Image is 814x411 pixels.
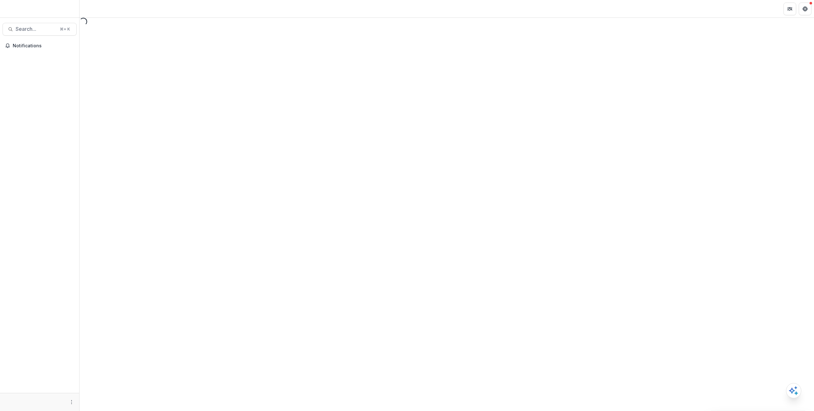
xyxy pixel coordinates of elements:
[16,26,56,32] span: Search...
[3,23,77,36] button: Search...
[783,3,796,15] button: Partners
[3,41,77,51] button: Notifications
[59,26,71,33] div: ⌘ + K
[786,383,801,398] button: Open AI Assistant
[13,43,74,49] span: Notifications
[68,398,75,406] button: More
[799,3,811,15] button: Get Help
